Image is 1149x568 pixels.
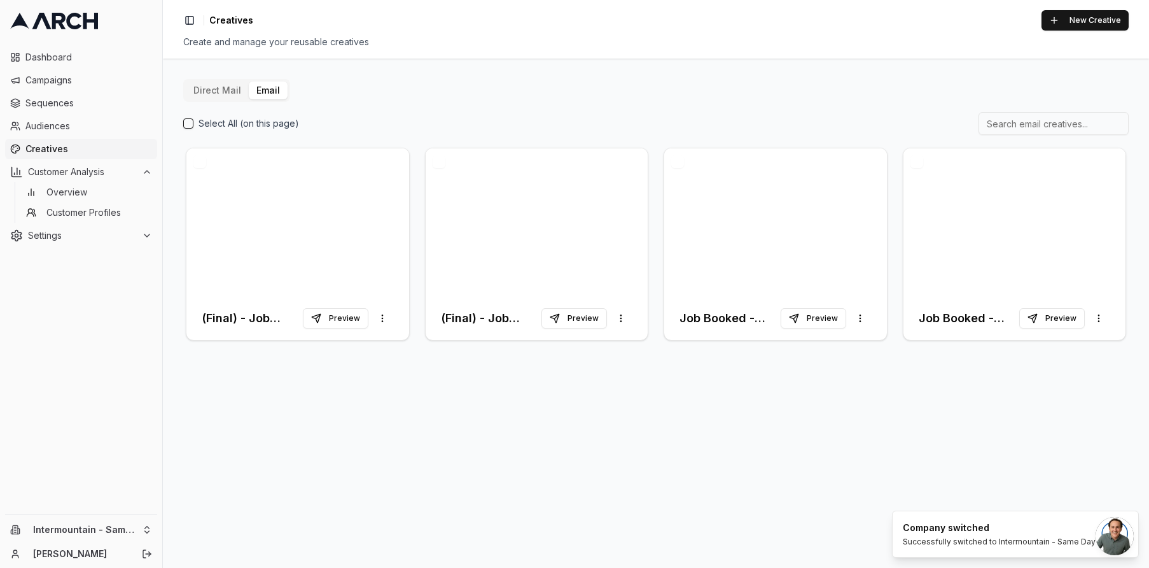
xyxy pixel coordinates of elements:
a: Customer Profiles [21,204,142,222]
h3: (Final) - Job Booked [441,309,542,327]
a: Sequences [5,93,157,113]
button: Preview [1019,308,1085,329]
button: Settings [5,225,157,246]
h3: (Final) - Job Booked (Copy) [202,309,303,327]
span: Creatives [25,143,152,155]
span: Overview [46,186,87,199]
span: Customer Analysis [28,166,137,178]
span: Intermountain - Same Day [33,524,137,536]
a: Campaigns [5,70,157,90]
button: Preview [303,308,368,329]
a: Audiences [5,116,157,136]
button: Intermountain - Same Day [5,520,157,540]
h3: Job Booked - Thank you! (Copy) [679,309,781,327]
span: Customer Profiles [46,206,121,219]
button: Direct Mail [186,82,249,99]
span: Audiences [25,120,152,132]
nav: breadcrumb [209,14,253,27]
div: Create and manage your reusable creatives [183,36,1129,48]
a: Overview [21,183,142,201]
div: Successfully switched to Intermountain - Same Day [903,537,1096,547]
a: [PERSON_NAME] [33,548,128,560]
button: Preview [541,308,607,329]
label: Select All (on this page) [198,117,299,130]
button: Email [249,82,288,99]
button: Customer Analysis [5,162,157,182]
button: New Creative [1041,10,1129,31]
div: Company switched [903,522,1096,534]
a: Open chat [1096,517,1134,555]
button: Preview [781,308,846,329]
span: Creatives [209,14,253,27]
span: Dashboard [25,51,152,64]
a: Creatives [5,139,157,159]
a: Dashboard [5,47,157,67]
button: Log out [138,545,156,563]
span: Sequences [25,97,152,110]
span: Settings [28,229,137,242]
span: Campaigns [25,74,152,87]
h3: Job Booked - Thank you! [919,309,1020,327]
input: Search email creatives... [978,112,1129,135]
